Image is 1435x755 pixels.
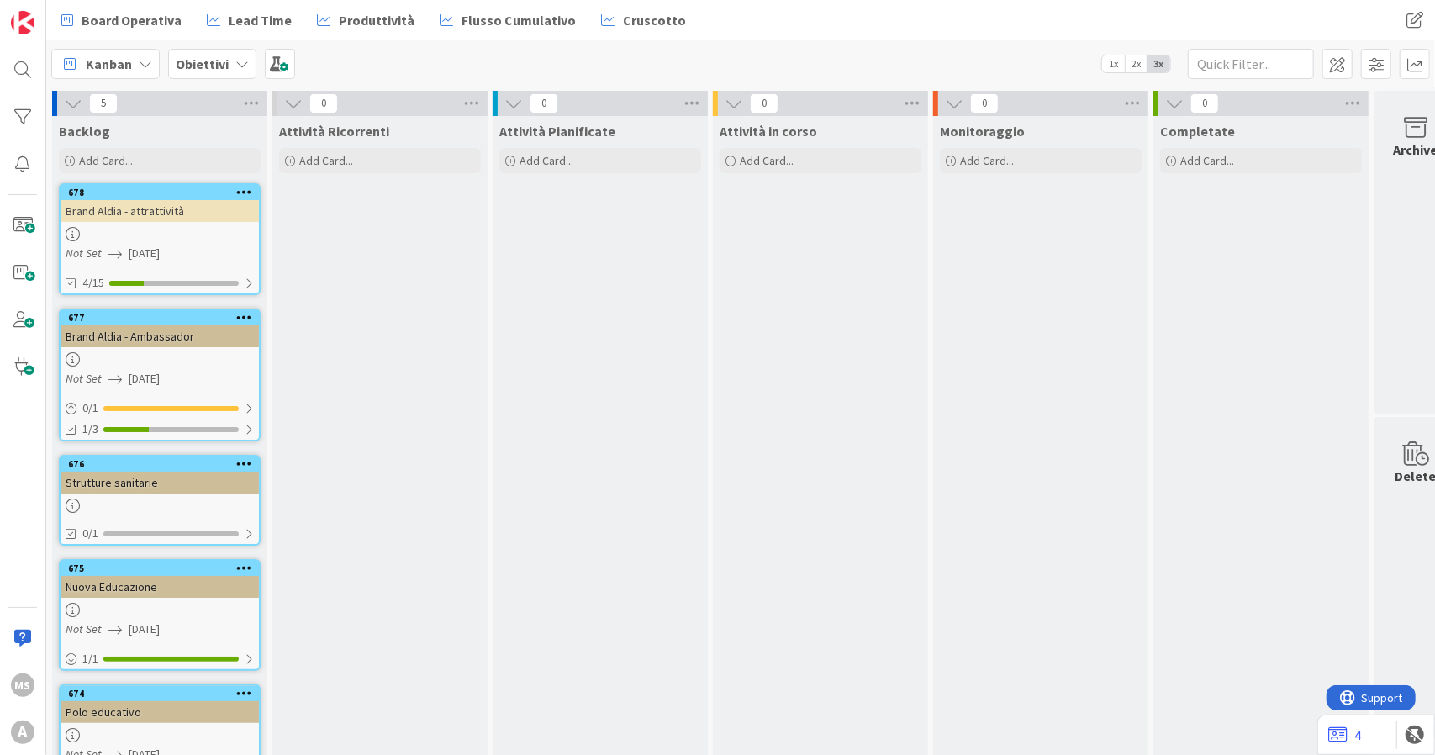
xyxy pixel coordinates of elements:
[61,457,259,494] div: 676Strutture sanitarie
[86,54,132,74] span: Kanban
[61,686,259,701] div: 674
[61,325,259,347] div: Brand Aldia - Ambassador
[61,200,259,222] div: Brand Aldia - attrattività
[82,399,98,417] span: 0 / 1
[82,420,98,438] span: 1/3
[520,153,573,168] span: Add Card...
[11,673,34,697] div: MS
[1188,49,1314,79] input: Quick Filter...
[279,123,389,140] span: Attività Ricorrenti
[82,10,182,30] span: Board Operativa
[79,153,133,168] span: Add Card...
[430,5,586,35] a: Flusso Cumulativo
[229,10,292,30] span: Lead Time
[940,123,1025,140] span: Monitoraggio
[59,559,261,671] a: 675Nuova EducazioneNot Set[DATE]1/1
[35,3,76,23] span: Support
[11,721,34,744] div: A
[61,185,259,222] div: 678Brand Aldia - attrattività
[61,576,259,598] div: Nuova Educazione
[462,10,576,30] span: Flusso Cumulativo
[339,10,414,30] span: Produttività
[1102,55,1125,72] span: 1x
[82,525,98,542] span: 0/1
[970,93,999,114] span: 0
[82,650,98,668] span: 1 / 1
[68,312,259,324] div: 677
[68,187,259,198] div: 678
[1160,123,1235,140] span: Completate
[66,246,102,261] i: Not Set
[61,561,259,598] div: 675Nuova Educazione
[61,472,259,494] div: Strutture sanitarie
[68,562,259,574] div: 675
[129,370,160,388] span: [DATE]
[61,648,259,669] div: 1/1
[59,309,261,441] a: 677Brand Aldia - AmbassadorNot Set[DATE]0/11/3
[11,11,34,34] img: Visit kanbanzone.com
[1190,93,1219,114] span: 0
[591,5,696,35] a: Cruscotto
[530,93,558,114] span: 0
[61,686,259,723] div: 674Polo educativo
[1125,55,1147,72] span: 2x
[1328,725,1361,745] a: 4
[307,5,425,35] a: Produttività
[61,310,259,325] div: 677
[59,123,110,140] span: Backlog
[59,455,261,546] a: 676Strutture sanitarie0/1
[61,398,259,419] div: 0/1
[197,5,302,35] a: Lead Time
[51,5,192,35] a: Board Operativa
[309,93,338,114] span: 0
[299,153,353,168] span: Add Card...
[61,185,259,200] div: 678
[68,688,259,700] div: 674
[1180,153,1234,168] span: Add Card...
[1147,55,1170,72] span: 3x
[129,620,160,638] span: [DATE]
[61,457,259,472] div: 676
[129,245,160,262] span: [DATE]
[61,310,259,347] div: 677Brand Aldia - Ambassador
[68,458,259,470] div: 676
[59,183,261,295] a: 678Brand Aldia - attrattivitàNot Set[DATE]4/15
[89,93,118,114] span: 5
[66,371,102,386] i: Not Set
[66,621,102,636] i: Not Set
[623,10,686,30] span: Cruscotto
[720,123,817,140] span: Attività in corso
[499,123,615,140] span: Attività Pianificate
[176,55,229,72] b: Obiettivi
[61,701,259,723] div: Polo educativo
[740,153,794,168] span: Add Card...
[750,93,778,114] span: 0
[960,153,1014,168] span: Add Card...
[61,561,259,576] div: 675
[82,274,104,292] span: 4/15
